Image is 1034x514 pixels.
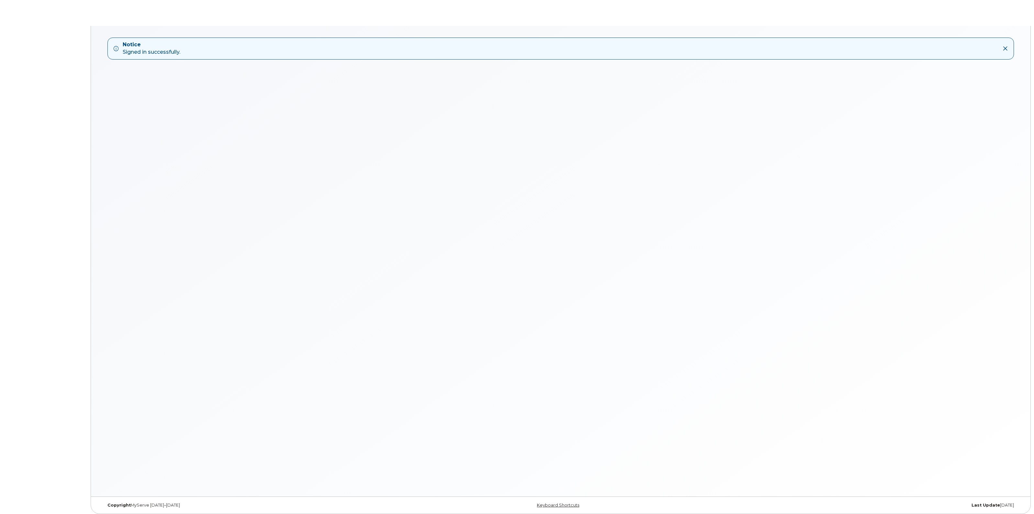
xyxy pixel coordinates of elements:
[537,503,579,508] a: Keyboard Shortcuts
[123,41,180,49] strong: Notice
[972,503,1000,508] strong: Last Update
[713,503,1019,508] div: [DATE]
[107,503,131,508] strong: Copyright
[103,503,408,508] div: MyServe [DATE]–[DATE]
[123,41,180,56] div: Signed in successfully.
